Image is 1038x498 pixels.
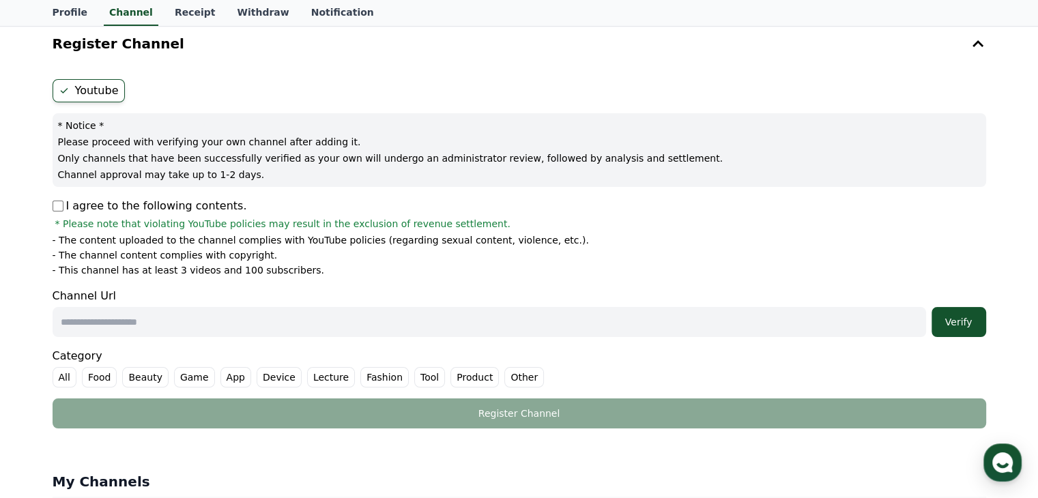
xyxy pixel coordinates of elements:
label: Food [82,367,117,387]
button: Register Channel [47,25,992,63]
label: App [220,367,251,387]
label: Product [450,367,499,387]
label: Beauty [122,367,168,387]
a: Messages [90,385,176,419]
div: Register Channel [80,407,959,420]
a: Settings [176,385,262,419]
a: Home [4,385,90,419]
div: Category [53,348,986,387]
p: - This channel has at least 3 videos and 100 subscribers. [53,263,324,277]
label: Other [504,367,544,387]
h4: My Channels [53,472,986,491]
label: Tool [414,367,445,387]
h4: Register Channel [53,36,184,51]
p: I agree to the following contents. [53,198,247,214]
label: Game [174,367,215,387]
label: Youtube [53,79,125,102]
span: Messages [113,406,154,417]
span: * Please note that violating YouTube policies may result in the exclusion of revenue settlement. [55,217,510,231]
div: Channel Url [53,288,986,337]
span: Home [35,405,59,416]
label: Fashion [360,367,409,387]
span: Settings [202,405,235,416]
p: - The channel content complies with copyright. [53,248,278,262]
label: Lecture [307,367,355,387]
label: All [53,367,76,387]
button: Verify [932,307,986,337]
label: Device [257,367,302,387]
button: Register Channel [53,398,986,428]
p: * Notice * [58,119,981,132]
p: Channel approval may take up to 1-2 days. [58,168,981,181]
p: Only channels that have been successfully verified as your own will undergo an administrator revi... [58,151,981,165]
div: Verify [937,315,981,329]
p: Please proceed with verifying your own channel after adding it. [58,135,981,149]
p: - The content uploaded to the channel complies with YouTube policies (regarding sexual content, v... [53,233,589,247]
